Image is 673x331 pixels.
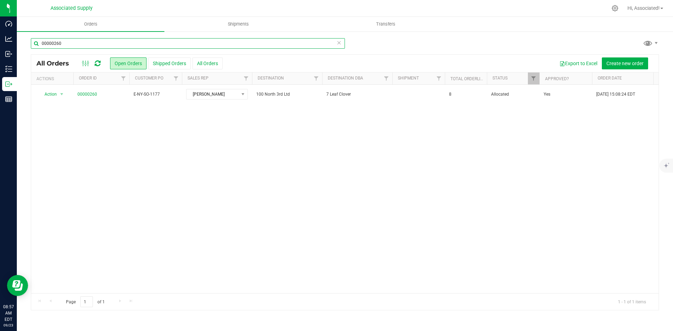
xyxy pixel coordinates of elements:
[36,76,70,81] div: Actions
[611,5,619,12] div: Manage settings
[398,76,419,81] a: Shipment
[544,91,550,98] span: Yes
[596,91,635,98] span: [DATE] 15:08:24 EDT
[3,323,14,328] p: 09/23
[77,91,97,98] a: 00000260
[367,21,405,27] span: Transfers
[36,60,76,67] span: All Orders
[79,76,97,81] a: Order ID
[555,57,602,69] button: Export to Excel
[328,76,363,81] a: Destination DBA
[311,73,322,84] a: Filter
[118,73,129,84] a: Filter
[312,17,460,32] a: Transfers
[545,76,569,81] a: Approved?
[135,76,163,81] a: Customer PO
[5,35,12,42] inline-svg: Analytics
[491,91,535,98] span: Allocated
[3,304,14,323] p: 08:57 AM EDT
[17,17,164,32] a: Orders
[7,275,28,296] iframe: Resource center
[170,73,182,84] a: Filter
[381,73,392,84] a: Filter
[606,61,644,66] span: Create new order
[186,89,239,99] span: [PERSON_NAME]
[5,50,12,57] inline-svg: Inbound
[433,73,445,84] a: Filter
[148,57,191,69] button: Shipped Orders
[60,296,110,307] span: Page of 1
[336,38,341,47] span: Clear
[110,57,147,69] button: Open Orders
[449,91,451,98] span: 8
[528,73,539,84] a: Filter
[450,76,488,81] a: Total Orderlines
[5,96,12,103] inline-svg: Reports
[627,5,660,11] span: Hi, Associated!
[5,81,12,88] inline-svg: Outbound
[164,17,312,32] a: Shipments
[80,296,93,307] input: 1
[134,91,178,98] span: E-NY-SO-1177
[256,91,318,98] span: 100 North 3rd Ltd
[492,76,508,81] a: Status
[38,89,57,99] span: Action
[50,5,93,11] span: Associated Supply
[602,57,648,69] button: Create new order
[5,65,12,73] inline-svg: Inventory
[326,91,388,98] span: 7 Leaf Clover
[57,89,66,99] span: select
[5,20,12,27] inline-svg: Dashboard
[192,57,223,69] button: All Orders
[240,73,252,84] a: Filter
[258,76,284,81] a: Destination
[651,73,662,84] a: Filter
[188,76,209,81] a: Sales Rep
[598,76,622,81] a: Order Date
[31,38,345,49] input: Search Order ID, Destination, Customer PO...
[218,21,258,27] span: Shipments
[75,21,107,27] span: Orders
[612,296,652,307] span: 1 - 1 of 1 items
